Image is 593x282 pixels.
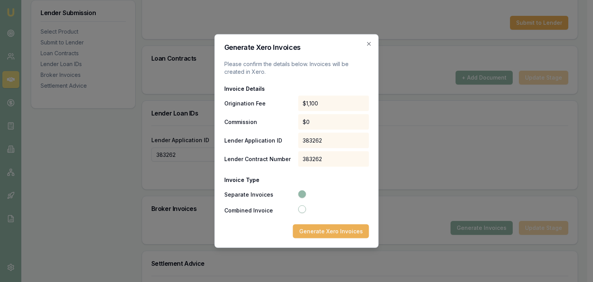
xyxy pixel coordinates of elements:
span: Origination Fee [224,100,295,107]
div: $1,100 [298,96,369,111]
h2: Generate Xero Invoices [224,44,369,51]
div: $0 [298,114,369,130]
span: Invoice Type [224,176,295,184]
div: 383262 [298,133,369,148]
p: Please confirm the details below. Invoices will be created in Xero. [224,60,369,76]
span: Invoice Details [224,85,295,93]
div: 383262 [298,151,369,167]
span: Lender Application ID [224,137,295,144]
label: Separate Invoices [224,192,297,197]
label: Combined Invoice [224,207,297,213]
span: Lender Contract Number [224,155,295,163]
span: Commission [224,118,295,126]
button: Generate Xero Invoices [293,224,369,238]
